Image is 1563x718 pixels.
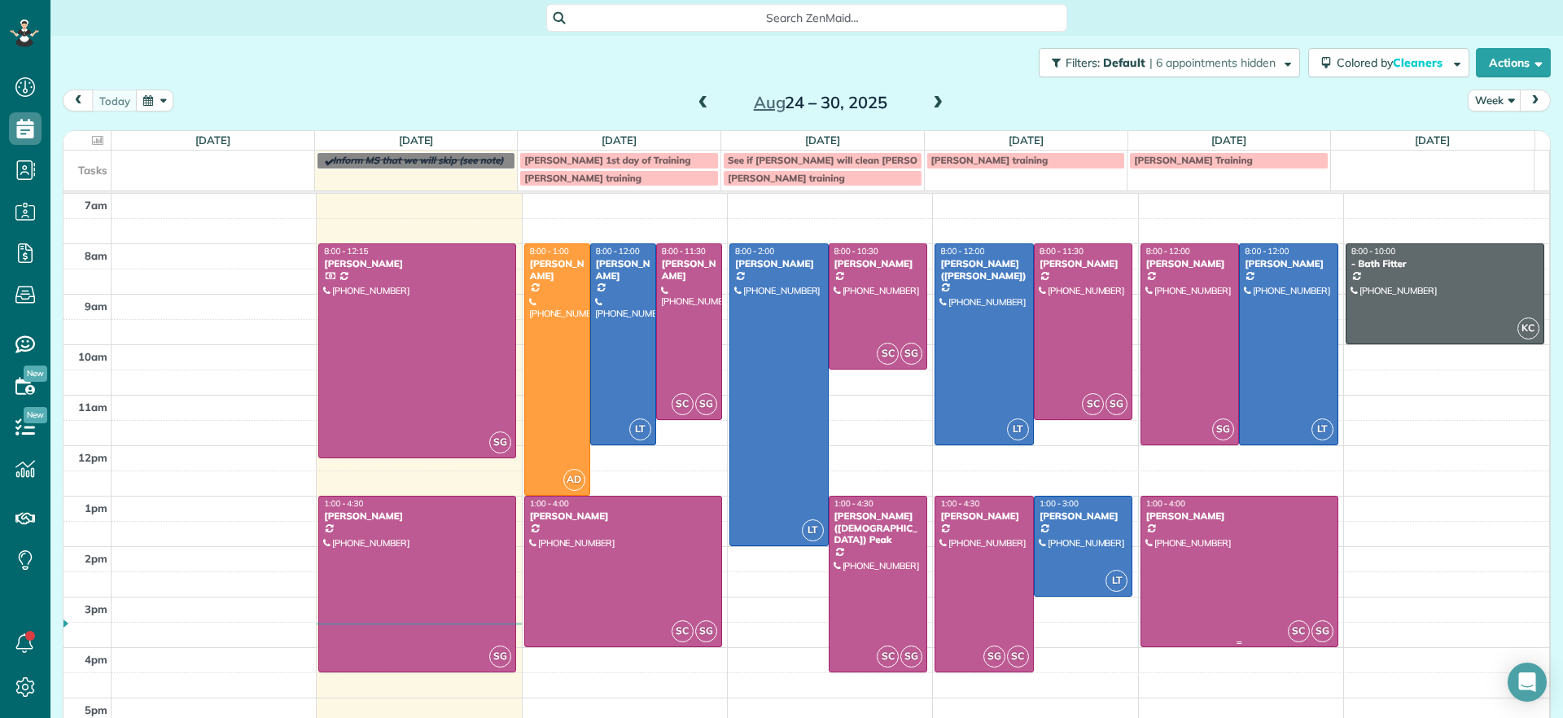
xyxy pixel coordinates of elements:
[1337,55,1448,70] span: Colored by
[735,246,774,256] span: 8:00 - 2:00
[1145,510,1333,522] div: [PERSON_NAME]
[323,258,511,269] div: [PERSON_NAME]
[399,134,434,147] a: [DATE]
[1040,246,1084,256] span: 8:00 - 11:30
[1212,418,1234,440] span: SG
[195,134,230,147] a: [DATE]
[661,258,717,282] div: [PERSON_NAME]
[1145,258,1235,269] div: [PERSON_NAME]
[695,393,717,415] span: SG
[1007,418,1029,440] span: LT
[983,646,1005,668] span: SG
[1311,620,1333,642] span: SG
[1476,48,1551,77] button: Actions
[1146,246,1190,256] span: 8:00 - 12:00
[877,343,899,365] span: SC
[900,343,922,365] span: SG
[1351,258,1539,269] div: - Bath Fitter
[939,258,1029,282] div: [PERSON_NAME] ([PERSON_NAME])
[1039,510,1128,522] div: [PERSON_NAME]
[1007,646,1029,668] span: SC
[85,703,107,716] span: 5pm
[78,350,107,363] span: 10am
[529,258,585,282] div: [PERSON_NAME]
[940,498,979,509] span: 1:00 - 4:30
[63,90,94,112] button: prev
[563,469,585,491] span: AD
[900,646,922,668] span: SG
[802,519,824,541] span: LT
[1009,134,1044,147] a: [DATE]
[85,552,107,565] span: 2pm
[877,646,899,668] span: SC
[1211,134,1246,147] a: [DATE]
[24,407,47,423] span: New
[530,498,569,509] span: 1:00 - 4:00
[1308,48,1469,77] button: Colored byCleaners
[1039,258,1128,269] div: [PERSON_NAME]
[530,246,569,256] span: 8:00 - 1:00
[1520,90,1551,112] button: next
[1040,498,1079,509] span: 1:00 - 3:00
[1105,393,1127,415] span: SG
[834,510,923,545] div: [PERSON_NAME] ([DEMOGRAPHIC_DATA]) Peak
[524,154,690,166] span: [PERSON_NAME] 1st day of Training
[333,154,504,166] span: Inform MS that we will skip (see note)
[1082,393,1104,415] span: SC
[92,90,138,112] button: today
[78,451,107,464] span: 12pm
[85,249,107,262] span: 8am
[1039,48,1300,77] button: Filters: Default | 6 appointments hidden
[1288,620,1310,642] span: SC
[596,246,640,256] span: 8:00 - 12:00
[595,258,651,282] div: [PERSON_NAME]
[85,501,107,514] span: 1pm
[728,154,965,166] span: See if [PERSON_NAME] will clean [PERSON_NAME]?
[1103,55,1146,70] span: Default
[85,602,107,615] span: 3pm
[1149,55,1276,70] span: | 6 appointments hidden
[672,393,694,415] span: SC
[1351,246,1395,256] span: 8:00 - 10:00
[324,246,368,256] span: 8:00 - 12:15
[85,300,107,313] span: 9am
[78,401,107,414] span: 11am
[85,653,107,666] span: 4pm
[1415,134,1450,147] a: [DATE]
[695,620,717,642] span: SG
[1244,258,1333,269] div: [PERSON_NAME]
[1245,246,1289,256] span: 8:00 - 12:00
[1146,498,1185,509] span: 1:00 - 4:00
[1517,317,1539,339] span: KC
[1311,418,1333,440] span: LT
[24,366,47,382] span: New
[629,418,651,440] span: LT
[529,510,717,522] div: [PERSON_NAME]
[1031,48,1300,77] a: Filters: Default | 6 appointments hidden
[834,246,878,256] span: 8:00 - 10:30
[805,134,840,147] a: [DATE]
[324,498,363,509] span: 1:00 - 4:30
[1105,570,1127,592] span: LT
[602,134,637,147] a: [DATE]
[1468,90,1521,112] button: Week
[940,246,984,256] span: 8:00 - 12:00
[939,510,1029,522] div: [PERSON_NAME]
[754,92,786,112] span: Aug
[1393,55,1445,70] span: Cleaners
[931,154,1049,166] span: [PERSON_NAME] training
[489,431,511,453] span: SG
[323,510,511,522] div: [PERSON_NAME]
[524,172,641,184] span: [PERSON_NAME] training
[719,94,922,112] h2: 24 – 30, 2025
[489,646,511,668] span: SG
[834,498,873,509] span: 1:00 - 4:30
[85,199,107,212] span: 7am
[672,620,694,642] span: SC
[1508,663,1547,702] div: Open Intercom Messenger
[1066,55,1100,70] span: Filters:
[1134,154,1253,166] span: [PERSON_NAME] Training
[728,172,845,184] span: [PERSON_NAME] training
[834,258,923,269] div: [PERSON_NAME]
[734,258,824,269] div: [PERSON_NAME]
